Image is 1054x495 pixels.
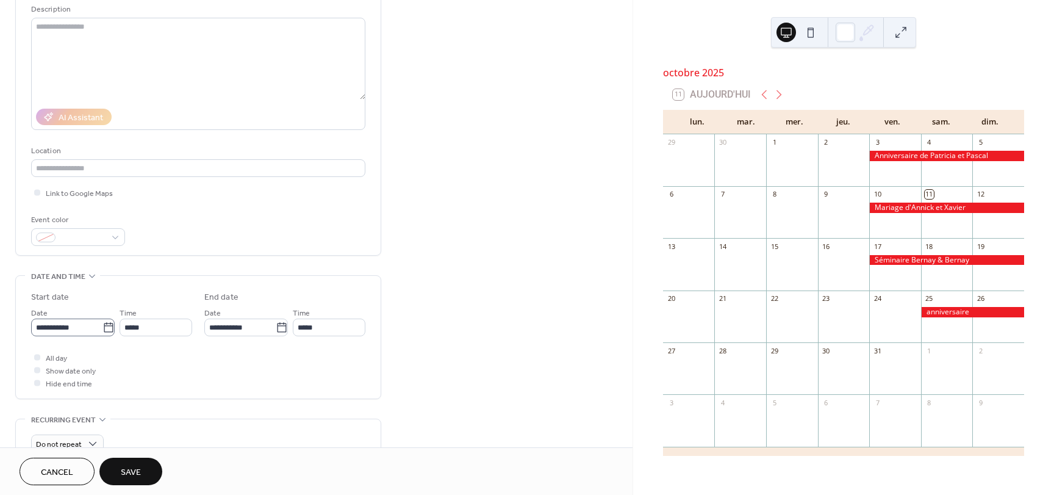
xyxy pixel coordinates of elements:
span: Link to Google Maps [46,187,113,200]
div: 13 [667,242,676,251]
div: 23 [822,294,831,303]
span: Date and time [31,270,85,283]
span: Show date only [46,365,96,378]
div: Anniversaire de Patricia et Pascal [869,151,1024,161]
div: 1 [770,138,779,147]
div: 26 [976,294,985,303]
div: 22 [770,294,779,303]
div: lun. [673,110,722,134]
div: 30 [718,138,727,147]
div: End date [204,291,238,304]
span: Date [31,307,48,320]
div: Mariage d'Annick et Xavier [869,203,1024,213]
div: 20 [667,294,676,303]
div: 18 [925,242,934,251]
div: 14 [718,242,727,251]
div: 10 [873,190,882,199]
div: mer. [770,110,819,134]
span: Recurring event [31,414,96,427]
span: Do not repeat [36,438,82,452]
div: 5 [976,138,985,147]
span: Time [120,307,137,320]
div: anniversaire [921,307,1024,317]
div: Start date [31,291,69,304]
div: 29 [770,346,779,355]
div: 3 [873,138,882,147]
span: Date [204,307,221,320]
div: Description [31,3,363,16]
div: 31 [873,346,882,355]
div: dim. [966,110,1014,134]
div: 24 [873,294,882,303]
div: 30 [822,346,831,355]
button: Save [99,458,162,485]
div: Event color [31,214,123,226]
span: Hide end time [46,378,92,391]
div: 9 [822,190,831,199]
div: jeu. [819,110,868,134]
div: 5 [770,398,779,407]
div: 2 [976,346,985,355]
div: 15 [770,242,779,251]
div: 3 [667,398,676,407]
div: 7 [718,190,727,199]
div: Séminaire Bernay & Bernay [869,255,1024,266]
button: Cancel [20,458,95,485]
div: 9 [976,398,985,407]
div: 1 [925,346,934,355]
div: 25 [925,294,934,303]
div: 29 [667,138,676,147]
div: 16 [822,242,831,251]
div: 8 [925,398,934,407]
div: sam. [917,110,966,134]
span: All day [46,352,67,365]
div: 19 [976,242,985,251]
div: 21 [718,294,727,303]
div: 12 [976,190,985,199]
div: 27 [667,346,676,355]
div: Location [31,145,363,157]
div: 6 [822,398,831,407]
div: 2 [822,138,831,147]
div: ven. [868,110,917,134]
div: 17 [873,242,882,251]
span: Cancel [41,466,73,479]
div: 4 [718,398,727,407]
span: Time [293,307,310,320]
div: 6 [667,190,676,199]
span: Save [121,466,141,479]
div: octobre 2025 [663,65,1024,80]
div: 11 [925,190,934,199]
div: mar. [722,110,770,134]
div: 8 [770,190,779,199]
div: 7 [873,398,882,407]
div: 28 [718,346,727,355]
div: 4 [925,138,934,147]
